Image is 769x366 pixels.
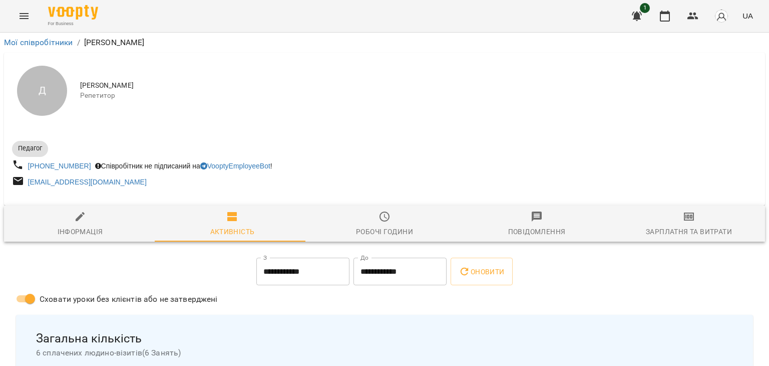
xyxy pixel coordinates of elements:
div: Активність [210,226,255,238]
button: Menu [12,4,36,28]
img: avatar_s.png [714,9,728,23]
div: Інформація [58,226,103,238]
span: For Business [48,21,98,27]
span: Педагог [12,144,48,153]
div: Д [17,66,67,116]
a: VooptyEmployeeBot [200,162,270,170]
button: UA [738,7,757,25]
span: 1 [640,3,650,13]
button: Оновити [451,258,512,286]
img: Voopty Logo [48,5,98,20]
div: Робочі години [356,226,413,238]
nav: breadcrumb [4,37,765,49]
a: [EMAIL_ADDRESS][DOMAIN_NAME] [28,178,147,186]
a: Мої співробітники [4,38,73,47]
span: Сховати уроки без клієнтів або не затверджені [40,293,218,305]
li: / [77,37,80,49]
div: Зарплатня та Витрати [646,226,732,238]
span: UA [742,11,753,21]
span: 6 сплачених людино-візитів ( 6 Занять ) [36,347,733,359]
a: [PHONE_NUMBER] [28,162,91,170]
span: [PERSON_NAME] [80,81,757,91]
div: Повідомлення [508,226,566,238]
div: Співробітник не підписаний на ! [93,159,274,173]
span: Репетитор [80,91,757,101]
span: Загальна кількість [36,331,733,346]
span: Оновити [459,266,504,278]
p: [PERSON_NAME] [84,37,145,49]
